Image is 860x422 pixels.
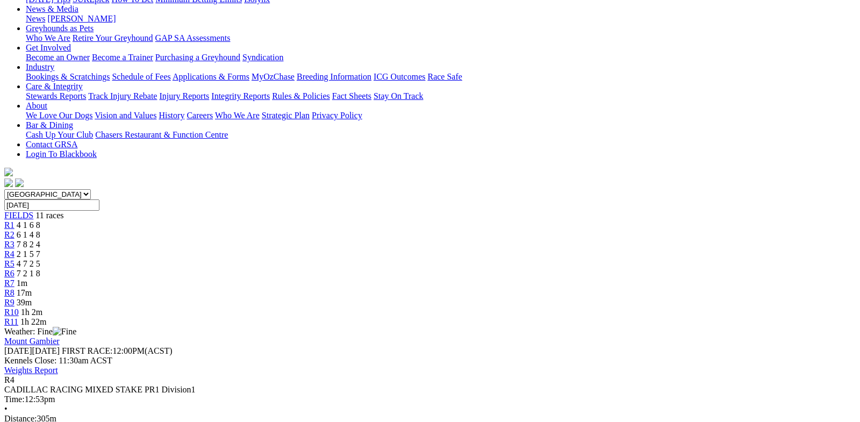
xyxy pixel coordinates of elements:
[26,33,70,42] a: Who We Are
[21,307,42,317] span: 1h 2m
[62,346,112,355] span: FIRST RACE:
[4,366,58,375] a: Weights Report
[17,230,40,239] span: 6 1 4 8
[173,72,249,81] a: Applications & Forms
[26,72,110,81] a: Bookings & Scratchings
[242,53,283,62] a: Syndication
[4,278,15,288] a: R7
[35,211,63,220] span: 11 races
[112,72,170,81] a: Schedule of Fees
[159,111,184,120] a: History
[159,91,209,101] a: Injury Reports
[4,220,15,230] a: R1
[4,298,15,307] a: R9
[26,91,86,101] a: Stewards Reports
[92,53,153,62] a: Become a Trainer
[4,259,15,268] a: R5
[17,249,40,259] span: 2 1 5 7
[312,111,362,120] a: Privacy Policy
[26,14,848,24] div: News & Media
[374,91,423,101] a: Stay On Track
[252,72,295,81] a: MyOzChase
[4,230,15,239] span: R2
[88,91,157,101] a: Track Injury Rebate
[26,24,94,33] a: Greyhounds as Pets
[297,72,371,81] a: Breeding Information
[26,33,848,43] div: Greyhounds as Pets
[4,404,8,413] span: •
[20,317,46,326] span: 1h 22m
[187,111,213,120] a: Careers
[26,72,848,82] div: Industry
[4,395,848,404] div: 12:53pm
[4,240,15,249] a: R3
[26,111,92,120] a: We Love Our Dogs
[17,298,32,307] span: 39m
[53,327,76,337] img: Fine
[26,53,848,62] div: Get Involved
[95,130,228,139] a: Chasers Restaurant & Function Centre
[4,288,15,297] a: R8
[4,211,33,220] a: FIELDS
[26,62,54,71] a: Industry
[4,269,15,278] a: R6
[17,269,40,278] span: 7 2 1 8
[17,278,27,288] span: 1m
[262,111,310,120] a: Strategic Plan
[17,220,40,230] span: 4 1 6 8
[4,337,60,346] a: Mount Gambier
[4,346,60,355] span: [DATE]
[4,327,76,336] span: Weather: Fine
[26,91,848,101] div: Care & Integrity
[215,111,260,120] a: Who We Are
[26,120,73,130] a: Bar & Dining
[4,168,13,176] img: logo-grsa-white.png
[155,33,231,42] a: GAP SA Assessments
[26,140,77,149] a: Contact GRSA
[4,356,848,366] div: Kennels Close: 11:30am ACST
[26,43,71,52] a: Get Involved
[47,14,116,23] a: [PERSON_NAME]
[155,53,240,62] a: Purchasing a Greyhound
[26,4,78,13] a: News & Media
[4,395,25,404] span: Time:
[26,14,45,23] a: News
[17,288,32,297] span: 17m
[26,53,90,62] a: Become an Owner
[26,82,83,91] a: Care & Integrity
[427,72,462,81] a: Race Safe
[4,375,15,384] span: R4
[17,259,40,268] span: 4 7 2 5
[4,199,99,211] input: Select date
[272,91,330,101] a: Rules & Policies
[26,130,848,140] div: Bar & Dining
[4,346,32,355] span: [DATE]
[211,91,270,101] a: Integrity Reports
[374,72,425,81] a: ICG Outcomes
[4,317,18,326] a: R11
[4,385,848,395] div: CADILLAC RACING MIXED STAKE PR1 Division1
[332,91,371,101] a: Fact Sheets
[26,111,848,120] div: About
[26,149,97,159] a: Login To Blackbook
[4,249,15,259] a: R4
[15,178,24,187] img: twitter.svg
[26,101,47,110] a: About
[26,130,93,139] a: Cash Up Your Club
[17,240,40,249] span: 7 8 2 4
[95,111,156,120] a: Vision and Values
[4,178,13,187] img: facebook.svg
[4,307,19,317] a: R10
[62,346,173,355] span: 12:00PM(ACST)
[73,33,153,42] a: Retire Your Greyhound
